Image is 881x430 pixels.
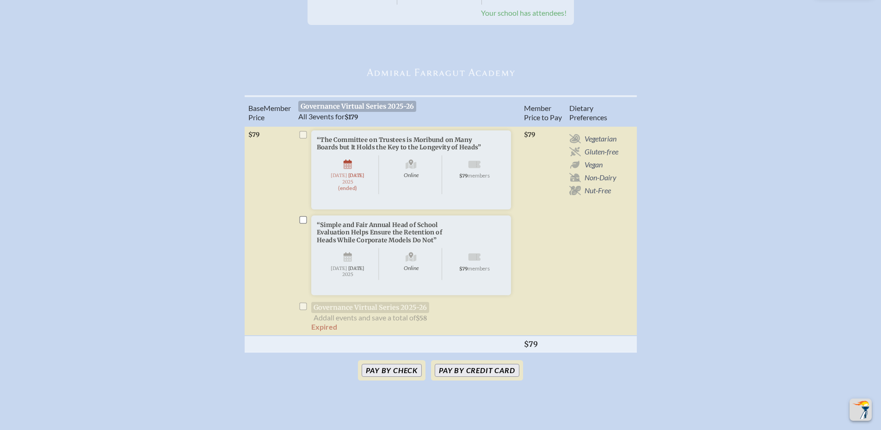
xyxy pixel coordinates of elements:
span: Base [248,104,264,112]
span: $79 [524,131,535,139]
span: (ended) [338,184,357,191]
img: Admiral Farragut Academy [367,66,515,79]
span: members [468,172,490,178]
span: $79 [459,173,468,179]
span: [DATE] [348,265,364,271]
span: ary Preferences [569,104,607,122]
span: Non-Dairy [585,173,616,182]
span: “Simple and Fair Annual Head of School Evaluation Helps Ensure the Retention of Heads While Corpo... [317,221,442,244]
th: Diet [566,96,622,126]
th: $79 [520,336,566,352]
span: Your school has attendees! [481,8,567,17]
span: $79 [248,131,259,139]
button: Pay by Check [362,364,422,377]
span: All 3 [298,112,313,121]
span: $79 [459,266,468,272]
span: “The Committee on Trustees is Moribund on Many Boards but It Holds the Key to the Longevity of He... [317,136,481,151]
span: members [468,265,490,271]
span: Nut-Free [585,186,611,195]
span: Price [248,113,265,122]
th: Member Price to Pay [520,96,566,126]
span: [DATE] [348,173,364,179]
span: Gluten-free [585,147,618,156]
span: [DATE] [331,265,347,271]
span: Vegetarian [585,134,616,143]
span: $179 [345,113,358,121]
button: Pay by Credit Card [435,364,519,377]
span: 2025 [322,272,373,277]
span: er [284,104,291,112]
span: 2025 [322,179,373,184]
span: [DATE] [331,173,347,179]
th: Memb [245,96,295,126]
span: Online [380,248,442,280]
span: events for [298,112,358,121]
span: Vegan [585,160,603,169]
button: Scroll Top [850,399,872,421]
span: Online [380,155,442,194]
span: Governance Virtual Series 2025-26 [298,101,417,112]
img: To the top [851,400,870,419]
